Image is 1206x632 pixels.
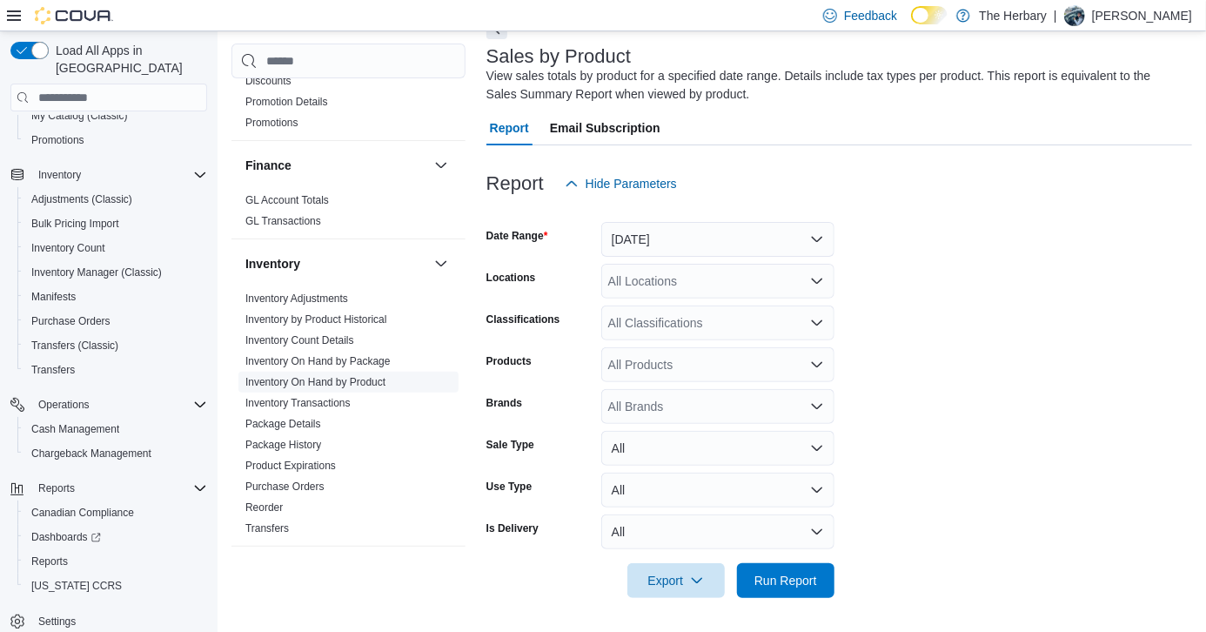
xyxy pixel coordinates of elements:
[810,400,824,413] button: Open list of options
[24,286,83,307] a: Manifests
[24,105,207,126] span: My Catalog (Classic)
[24,575,207,596] span: Washington CCRS
[31,579,122,593] span: [US_STATE] CCRS
[31,610,207,632] span: Settings
[17,309,214,333] button: Purchase Orders
[31,422,119,436] span: Cash Management
[245,313,387,326] span: Inventory by Product Historical
[586,175,677,192] span: Hide Parameters
[486,271,536,285] label: Locations
[24,502,141,523] a: Canadian Compliance
[38,398,90,412] span: Operations
[490,111,529,145] span: Report
[245,333,354,347] span: Inventory Count Details
[17,525,214,549] a: Dashboards
[38,481,75,495] span: Reports
[486,396,522,410] label: Brands
[24,189,207,210] span: Adjustments (Classic)
[245,117,298,129] a: Promotions
[31,217,119,231] span: Bulk Pricing Import
[486,480,532,494] label: Use Type
[31,192,132,206] span: Adjustments (Classic)
[31,530,101,544] span: Dashboards
[1092,5,1192,26] p: [PERSON_NAME]
[245,292,348,306] span: Inventory Adjustments
[24,130,207,151] span: Promotions
[627,563,725,598] button: Export
[24,335,207,356] span: Transfers (Classic)
[31,506,134,520] span: Canadian Compliance
[245,438,321,452] span: Package History
[231,190,466,239] div: Finance
[245,193,329,207] span: GL Account Totals
[231,71,466,140] div: Discounts & Promotions
[31,394,207,415] span: Operations
[245,74,291,88] span: Discounts
[24,551,207,572] span: Reports
[24,213,126,234] a: Bulk Pricing Import
[24,238,112,259] a: Inventory Count
[245,375,385,389] span: Inventory On Hand by Product
[17,128,214,152] button: Promotions
[31,339,118,353] span: Transfers (Classic)
[245,459,336,473] span: Product Expirations
[38,168,81,182] span: Inventory
[17,212,214,236] button: Bulk Pricing Import
[24,443,158,464] a: Chargeback Management
[245,480,325,494] span: Purchase Orders
[911,6,948,24] input: Dark Mode
[31,314,111,328] span: Purchase Orders
[31,478,207,499] span: Reports
[31,266,162,279] span: Inventory Manager (Classic)
[431,253,452,274] button: Inventory
[245,376,385,388] a: Inventory On Hand by Product
[31,165,88,185] button: Inventory
[245,481,325,493] a: Purchase Orders
[17,417,214,441] button: Cash Management
[24,360,207,380] span: Transfers
[24,502,207,523] span: Canadian Compliance
[31,611,83,632] a: Settings
[24,238,207,259] span: Inventory Count
[17,441,214,466] button: Chargeback Management
[31,394,97,415] button: Operations
[245,521,289,535] span: Transfers
[17,236,214,260] button: Inventory Count
[486,354,532,368] label: Products
[431,155,452,176] button: Finance
[245,194,329,206] a: GL Account Totals
[245,214,321,228] span: GL Transactions
[601,431,834,466] button: All
[245,157,291,174] h3: Finance
[601,473,834,508] button: All
[35,7,113,24] img: Cova
[550,111,660,145] span: Email Subscription
[3,476,214,501] button: Reports
[31,165,207,185] span: Inventory
[486,67,1183,104] div: View sales totals by product for a specified date range. Details include tax types per product. T...
[17,501,214,525] button: Canadian Compliance
[810,274,824,288] button: Open list of options
[38,615,76,629] span: Settings
[24,419,126,440] a: Cash Management
[31,290,76,304] span: Manifests
[17,285,214,309] button: Manifests
[638,563,714,598] span: Export
[24,105,135,126] a: My Catalog (Classic)
[245,396,351,410] span: Inventory Transactions
[31,109,128,123] span: My Catalog (Classic)
[31,478,82,499] button: Reports
[245,116,298,130] span: Promotions
[17,358,214,382] button: Transfers
[17,549,214,574] button: Reports
[24,335,125,356] a: Transfers (Classic)
[245,397,351,409] a: Inventory Transactions
[810,316,824,330] button: Open list of options
[486,438,534,452] label: Sale Type
[24,575,129,596] a: [US_STATE] CCRS
[245,95,328,109] span: Promotion Details
[245,355,391,367] a: Inventory On Hand by Package
[1054,5,1057,26] p: |
[17,333,214,358] button: Transfers (Classic)
[486,173,544,194] h3: Report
